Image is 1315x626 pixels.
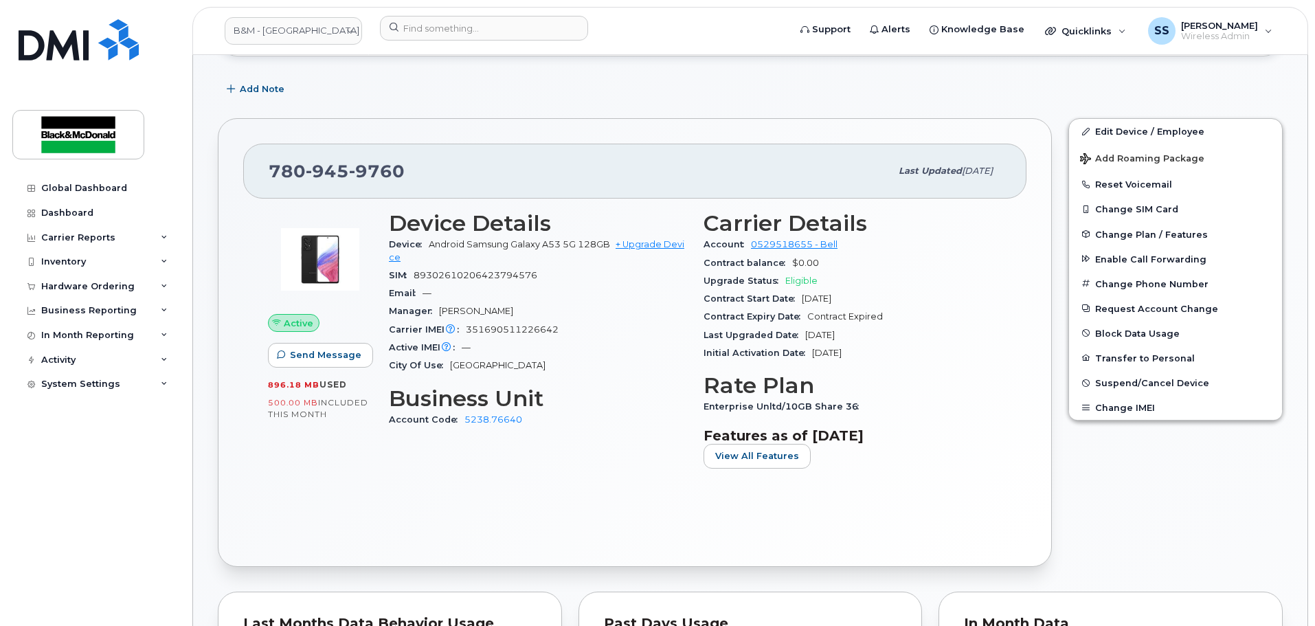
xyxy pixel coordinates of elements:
span: Add Note [240,82,284,96]
span: Contract Start Date [704,293,802,304]
span: Android Samsung Galaxy A53 5G 128GB [429,239,610,249]
span: Device [389,239,429,249]
span: Account [704,239,751,249]
span: Eligible [785,276,818,286]
span: Support [812,23,851,36]
span: Wireless Admin [1181,31,1258,42]
span: — [423,288,431,298]
span: Initial Activation Date [704,348,812,358]
button: Change IMEI [1069,395,1282,420]
span: 500.00 MB [268,398,318,407]
span: Contract Expired [807,311,883,322]
button: Change Plan / Features [1069,222,1282,247]
span: Last updated [899,166,962,176]
button: Enable Call Forwarding [1069,247,1282,271]
span: Manager [389,306,439,316]
span: Active [284,317,313,330]
h3: Features as of [DATE] [704,427,1002,444]
div: Samantha Shandera [1138,17,1282,45]
span: [GEOGRAPHIC_DATA] [450,360,546,370]
span: Alerts [881,23,910,36]
input: Find something... [380,16,588,41]
span: View All Features [715,449,799,462]
span: Active IMEI [389,342,462,353]
span: Send Message [290,348,361,361]
span: Last Upgraded Date [704,330,805,340]
button: Suspend/Cancel Device [1069,370,1282,395]
span: Contract Expiry Date [704,311,807,322]
span: used [319,379,347,390]
button: Send Message [268,343,373,368]
span: Add Roaming Package [1080,153,1204,166]
span: 896.18 MB [268,380,319,390]
h3: Device Details [389,211,687,236]
img: image20231002-3703462-kjv75p.jpeg [279,218,361,300]
span: Enterprise Unltd/10GB Share 36 [704,401,866,412]
a: 0529518655 - Bell [751,239,838,249]
span: 351690511226642 [466,324,559,335]
span: [PERSON_NAME] [439,306,513,316]
button: Request Account Change [1069,296,1282,321]
button: Reset Voicemail [1069,172,1282,197]
span: [DATE] [802,293,831,304]
a: + Upgrade Device [389,239,684,262]
span: $0.00 [792,258,819,268]
span: Contract balance [704,258,792,268]
span: Suspend/Cancel Device [1095,378,1209,388]
a: Support [791,16,860,43]
button: Transfer to Personal [1069,346,1282,370]
span: Change Plan / Features [1095,229,1208,239]
span: — [462,342,471,353]
span: City Of Use [389,360,450,370]
a: B&M - Alberta [225,17,362,45]
span: [PERSON_NAME] [1181,20,1258,31]
span: Carrier IMEI [389,324,466,335]
span: 945 [306,161,349,181]
button: View All Features [704,444,811,469]
h3: Rate Plan [704,373,1002,398]
span: [DATE] [962,166,993,176]
span: [DATE] [812,348,842,358]
span: [DATE] [805,330,835,340]
button: Block Data Usage [1069,321,1282,346]
a: Edit Device / Employee [1069,119,1282,144]
span: Email [389,288,423,298]
div: Quicklinks [1035,17,1136,45]
span: 9760 [349,161,405,181]
a: 5238.76640 [464,414,522,425]
span: included this month [268,397,368,420]
span: Quicklinks [1061,25,1112,36]
span: SIM [389,270,414,280]
span: Upgrade Status [704,276,785,286]
button: Add Note [218,77,296,102]
span: Account Code [389,414,464,425]
button: Change Phone Number [1069,271,1282,296]
span: Enable Call Forwarding [1095,254,1206,264]
button: Change SIM Card [1069,197,1282,221]
h3: Carrier Details [704,211,1002,236]
button: Add Roaming Package [1069,144,1282,172]
span: SS [1154,23,1169,39]
span: Knowledge Base [941,23,1024,36]
a: Knowledge Base [920,16,1034,43]
span: 780 [269,161,405,181]
h3: Business Unit [389,386,687,411]
a: Alerts [860,16,920,43]
span: 89302610206423794576 [414,270,537,280]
